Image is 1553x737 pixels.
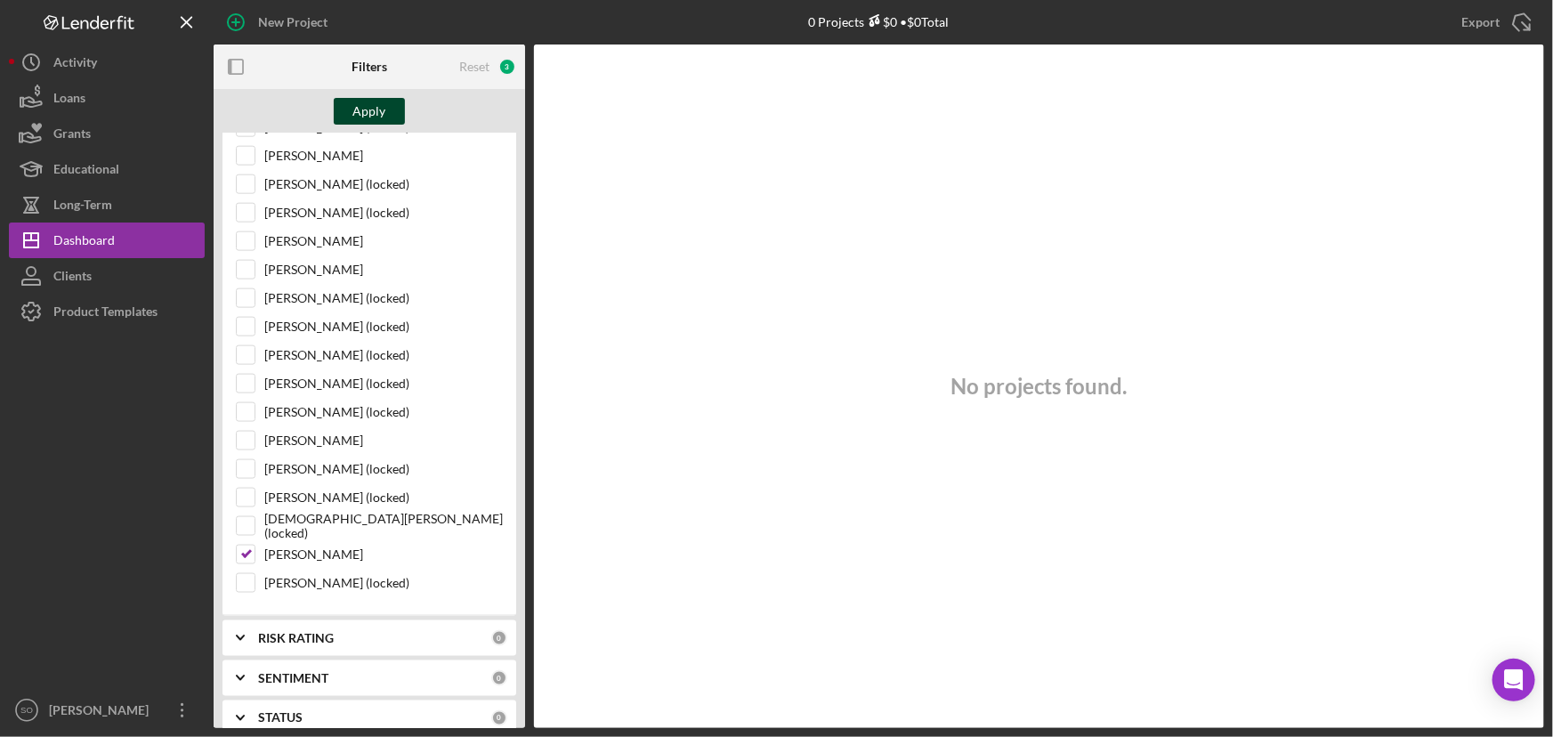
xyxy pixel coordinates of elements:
[20,706,33,716] text: SO
[264,517,503,535] label: [DEMOGRAPHIC_DATA][PERSON_NAME] (locked)
[1444,4,1544,40] button: Export
[264,175,503,193] label: [PERSON_NAME] (locked)
[864,14,897,29] div: $0
[53,258,92,298] div: Clients
[353,98,386,125] div: Apply
[459,60,489,74] div: Reset
[491,630,507,646] div: 0
[258,631,334,645] b: RISK RATING
[53,80,85,120] div: Loans
[264,546,503,563] label: [PERSON_NAME]
[264,318,503,336] label: [PERSON_NAME] (locked)
[258,671,328,685] b: SENTIMENT
[214,4,345,40] button: New Project
[498,58,516,76] div: 3
[44,692,160,733] div: [PERSON_NAME]
[9,80,205,116] button: Loans
[264,346,503,364] label: [PERSON_NAME] (locked)
[9,223,205,258] button: Dashboard
[9,692,205,728] button: SO[PERSON_NAME]
[264,147,503,165] label: [PERSON_NAME]
[258,4,328,40] div: New Project
[264,204,503,222] label: [PERSON_NAME] (locked)
[334,98,405,125] button: Apply
[264,375,503,393] label: [PERSON_NAME] (locked)
[53,223,115,263] div: Dashboard
[491,670,507,686] div: 0
[258,711,303,725] b: STATUS
[264,403,503,421] label: [PERSON_NAME] (locked)
[264,460,503,478] label: [PERSON_NAME] (locked)
[9,151,205,187] button: Educational
[264,232,503,250] label: [PERSON_NAME]
[9,116,205,151] button: Grants
[491,710,507,726] div: 0
[1461,4,1500,40] div: Export
[9,294,205,329] button: Product Templates
[9,45,205,80] button: Activity
[264,261,503,279] label: [PERSON_NAME]
[264,432,503,449] label: [PERSON_NAME]
[53,151,119,191] div: Educational
[264,489,503,506] label: [PERSON_NAME] (locked)
[53,294,158,334] div: Product Templates
[1492,659,1535,701] div: Open Intercom Messenger
[264,289,503,307] label: [PERSON_NAME] (locked)
[352,60,387,74] b: Filters
[53,187,112,227] div: Long-Term
[951,374,1128,399] h3: No projects found.
[9,258,205,294] button: Clients
[264,574,503,592] label: [PERSON_NAME] (locked)
[53,116,91,156] div: Grants
[9,187,205,223] button: Long-Term
[808,14,949,29] div: 0 Projects • $0 Total
[53,45,97,85] div: Activity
